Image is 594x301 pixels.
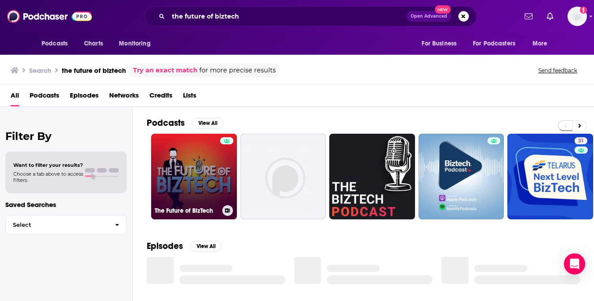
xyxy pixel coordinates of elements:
span: Choose a tab above to access filters. [13,171,83,183]
input: Search podcasts, credits, & more... [168,9,407,23]
a: Show notifications dropdown [543,9,557,24]
h2: Filter By [5,130,127,143]
button: open menu [467,35,528,52]
h3: the future of biztech [62,66,126,75]
h2: Episodes [147,241,183,252]
img: Podchaser - Follow, Share and Rate Podcasts [7,8,92,25]
button: open menu [526,35,559,52]
img: User Profile [567,7,587,26]
a: The Future of BizTech [151,134,237,219]
span: Charts [84,38,103,50]
a: 31 [575,137,587,144]
button: View All [192,118,224,128]
a: Episodes [70,88,99,106]
a: Lists [183,88,196,106]
h3: The Future of BizTech [155,207,219,214]
span: for more precise results [199,65,276,75]
span: Select [6,222,108,228]
button: open menu [35,35,79,52]
button: Send feedback [536,67,580,74]
a: 31 [507,134,593,219]
svg: Add a profile image [580,7,587,14]
a: Podcasts [30,88,59,106]
a: PodcastsView All [147,117,224,128]
a: Try an exact match [133,65,198,75]
a: EpisodesView All [147,241,222,252]
span: New [435,5,451,14]
a: Charts [78,35,108,52]
span: For Podcasters [473,38,515,50]
span: Logged in as SolComms [567,7,587,26]
a: Networks [109,88,139,106]
h2: Podcasts [147,117,185,128]
button: open menu [113,35,162,52]
p: Saved Searches [5,200,127,209]
span: More [533,38,548,50]
h3: Search [29,66,51,75]
span: Want to filter your results? [13,162,83,168]
span: Open Advanced [411,14,447,19]
span: 31 [578,137,584,146]
button: Open AdvancedNew [407,11,451,22]
button: open menu [415,35,468,52]
div: Open Intercom Messenger [564,253,585,275]
div: Search podcasts, credits, & more... [144,6,476,26]
button: View All [190,241,222,252]
span: For Business [422,38,457,50]
button: Show profile menu [567,7,587,26]
a: Credits [149,88,172,106]
a: All [11,88,19,106]
span: Podcasts [42,38,68,50]
span: Monitoring [119,38,150,50]
button: Select [5,215,127,235]
a: Show notifications dropdown [521,9,536,24]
